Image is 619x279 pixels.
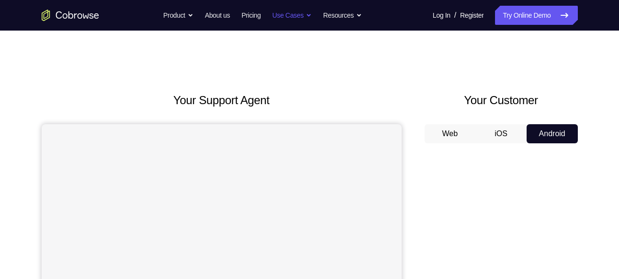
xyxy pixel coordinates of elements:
span: / [454,10,456,21]
a: Go to the home page [42,10,99,21]
h2: Your Customer [425,92,578,109]
a: Register [460,6,484,25]
button: Use Cases [272,6,312,25]
button: iOS [475,124,527,143]
button: Resources [323,6,362,25]
a: About us [205,6,230,25]
button: Android [527,124,578,143]
button: Web [425,124,476,143]
button: Product [163,6,193,25]
h2: Your Support Agent [42,92,402,109]
a: Log In [433,6,450,25]
a: Try Online Demo [495,6,577,25]
a: Pricing [241,6,260,25]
